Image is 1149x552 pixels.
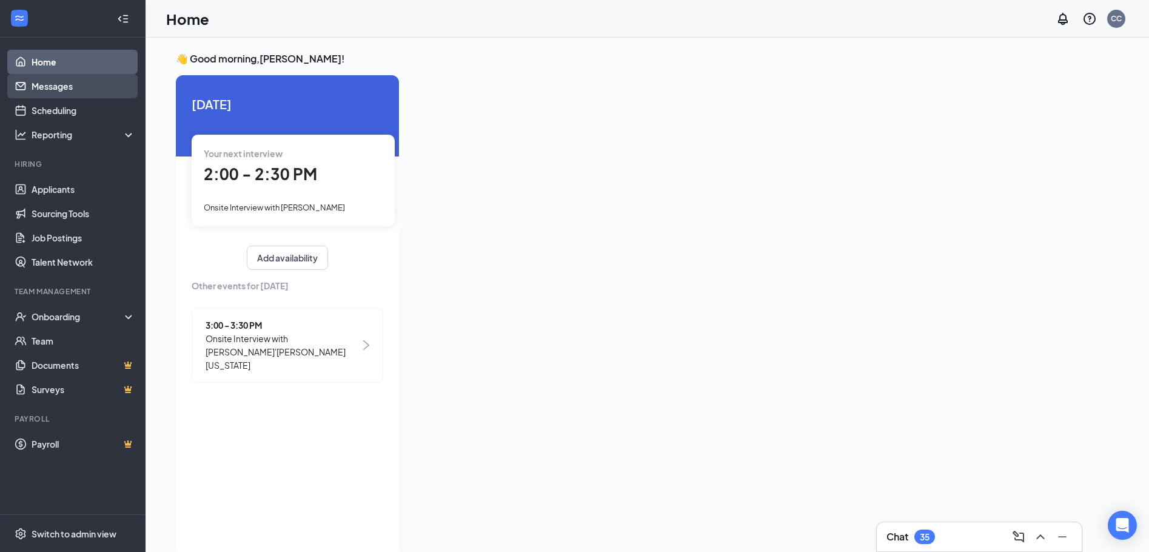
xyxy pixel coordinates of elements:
[192,279,383,292] span: Other events for [DATE]
[32,226,135,250] a: Job Postings
[15,414,133,424] div: Payroll
[32,129,136,141] div: Reporting
[32,50,135,74] a: Home
[13,12,25,24] svg: WorkstreamLogo
[886,530,908,544] h3: Chat
[920,532,930,542] div: 35
[32,201,135,226] a: Sourcing Tools
[15,528,27,540] svg: Settings
[32,353,135,377] a: DocumentsCrown
[32,74,135,98] a: Messages
[32,377,135,402] a: SurveysCrown
[206,332,360,372] span: Onsite Interview with [PERSON_NAME]'[PERSON_NAME][US_STATE]
[1053,527,1072,547] button: Minimize
[32,98,135,123] a: Scheduling
[117,13,129,25] svg: Collapse
[204,164,317,184] span: 2:00 - 2:30 PM
[1082,12,1097,26] svg: QuestionInfo
[1033,530,1048,544] svg: ChevronUp
[247,246,328,270] button: Add availability
[1056,12,1070,26] svg: Notifications
[15,129,27,141] svg: Analysis
[32,329,135,353] a: Team
[15,311,27,323] svg: UserCheck
[176,52,1088,66] h3: 👋 Good morning, [PERSON_NAME] !
[15,159,133,169] div: Hiring
[204,203,345,212] span: Onsite Interview with [PERSON_NAME]
[1108,511,1137,540] div: Open Intercom Messenger
[32,528,116,540] div: Switch to admin view
[192,95,383,113] span: [DATE]
[32,311,125,323] div: Onboarding
[204,148,283,159] span: Your next interview
[1055,530,1070,544] svg: Minimize
[1031,527,1050,547] button: ChevronUp
[1111,13,1122,24] div: CC
[166,8,209,29] h1: Home
[206,318,360,332] span: 3:00 - 3:30 PM
[32,250,135,274] a: Talent Network
[1011,530,1026,544] svg: ComposeMessage
[15,286,133,297] div: Team Management
[32,177,135,201] a: Applicants
[32,432,135,456] a: PayrollCrown
[1009,527,1028,547] button: ComposeMessage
